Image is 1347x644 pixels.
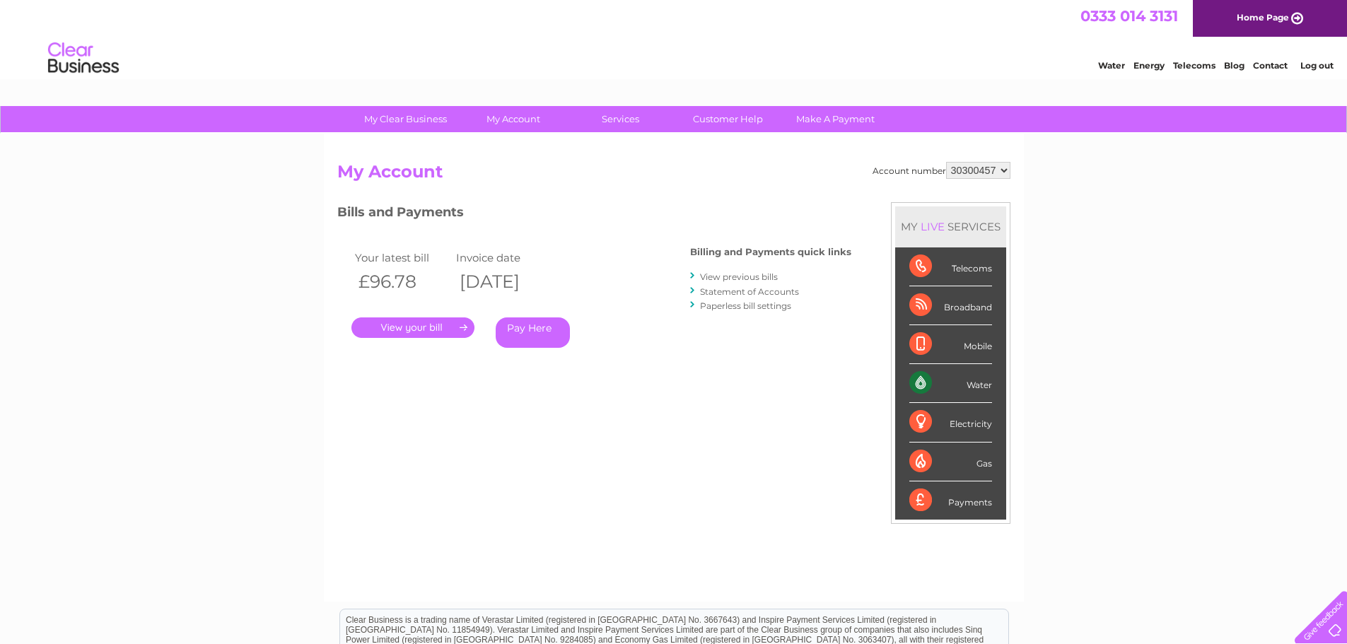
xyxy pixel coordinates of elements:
[453,267,554,296] th: [DATE]
[909,481,992,520] div: Payments
[909,403,992,442] div: Electricity
[1173,60,1215,71] a: Telecoms
[909,325,992,364] div: Mobile
[700,300,791,311] a: Paperless bill settings
[347,106,464,132] a: My Clear Business
[895,206,1006,247] div: MY SERVICES
[1080,7,1178,25] a: 0333 014 3131
[909,443,992,481] div: Gas
[455,106,571,132] a: My Account
[873,162,1010,179] div: Account number
[670,106,786,132] a: Customer Help
[700,271,778,282] a: View previous bills
[777,106,894,132] a: Make A Payment
[351,317,474,338] a: .
[562,106,679,132] a: Services
[337,202,851,227] h3: Bills and Payments
[351,248,453,267] td: Your latest bill
[453,248,554,267] td: Invoice date
[909,247,992,286] div: Telecoms
[700,286,799,297] a: Statement of Accounts
[496,317,570,348] a: Pay Here
[47,37,119,80] img: logo.png
[340,8,1008,69] div: Clear Business is a trading name of Verastar Limited (registered in [GEOGRAPHIC_DATA] No. 3667643...
[1224,60,1244,71] a: Blog
[1253,60,1288,71] a: Contact
[918,220,947,233] div: LIVE
[1133,60,1165,71] a: Energy
[690,247,851,257] h4: Billing and Payments quick links
[909,364,992,403] div: Water
[351,267,453,296] th: £96.78
[909,286,992,325] div: Broadband
[337,162,1010,189] h2: My Account
[1098,60,1125,71] a: Water
[1300,60,1334,71] a: Log out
